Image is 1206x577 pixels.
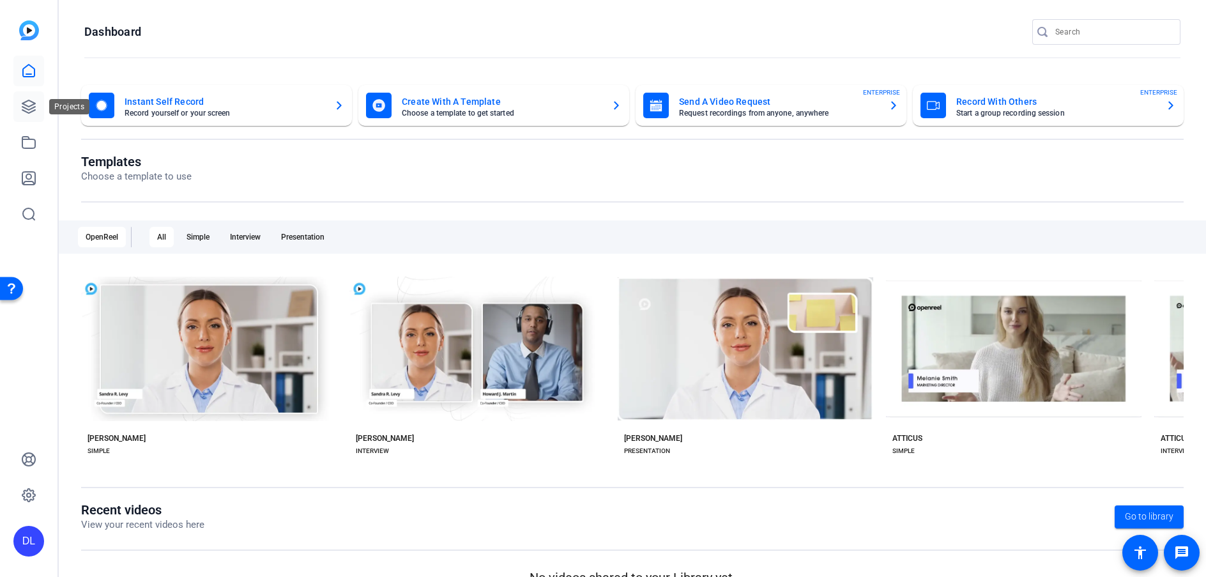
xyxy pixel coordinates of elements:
[956,94,1156,109] mat-card-title: Record With Others
[913,85,1184,126] button: Record With OthersStart a group recording sessionENTERPRISE
[624,433,682,443] div: [PERSON_NAME]
[956,109,1156,117] mat-card-subtitle: Start a group recording session
[1174,545,1189,560] mat-icon: message
[892,446,915,456] div: SIMPLE
[81,502,204,518] h1: Recent videos
[149,227,174,247] div: All
[402,94,601,109] mat-card-title: Create With A Template
[679,94,878,109] mat-card-title: Send A Video Request
[125,109,324,117] mat-card-subtitle: Record yourself or your screen
[1115,505,1184,528] a: Go to library
[1140,88,1177,97] span: ENTERPRISE
[356,446,389,456] div: INTERVIEW
[78,227,126,247] div: OpenReel
[81,169,192,184] p: Choose a template to use
[88,446,110,456] div: SIMPLE
[19,20,39,40] img: blue-gradient.svg
[81,85,352,126] button: Instant Self RecordRecord yourself or your screen
[1161,433,1191,443] div: ATTICUS
[358,85,629,126] button: Create With A TemplateChoose a template to get started
[88,433,146,443] div: [PERSON_NAME]
[1161,446,1194,456] div: INTERVIEW
[636,85,906,126] button: Send A Video RequestRequest recordings from anyone, anywhereENTERPRISE
[863,88,900,97] span: ENTERPRISE
[1055,24,1170,40] input: Search
[49,99,89,114] div: Projects
[273,227,332,247] div: Presentation
[179,227,217,247] div: Simple
[125,94,324,109] mat-card-title: Instant Self Record
[84,24,141,40] h1: Dashboard
[13,526,44,557] div: DL
[81,518,204,532] p: View your recent videos here
[679,109,878,117] mat-card-subtitle: Request recordings from anyone, anywhere
[892,433,922,443] div: ATTICUS
[624,446,670,456] div: PRESENTATION
[81,154,192,169] h1: Templates
[222,227,268,247] div: Interview
[1133,545,1148,560] mat-icon: accessibility
[402,109,601,117] mat-card-subtitle: Choose a template to get started
[356,433,414,443] div: [PERSON_NAME]
[1125,510,1173,523] span: Go to library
